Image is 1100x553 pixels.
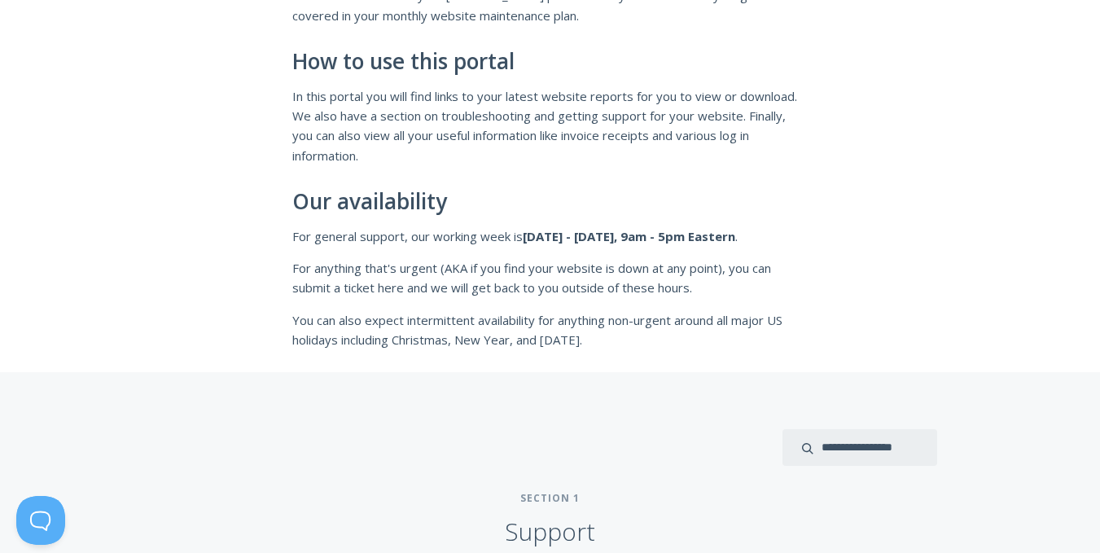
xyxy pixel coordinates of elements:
p: For anything that's urgent (AKA if you find your website is down at any point), you can submit a ... [292,258,809,298]
h2: Our availability [292,190,809,214]
iframe: Toggle Customer Support [16,496,65,545]
h2: How to use this portal [292,50,809,74]
strong: [DATE] - [DATE], 9am - 5pm Eastern [523,228,735,244]
p: In this portal you will find links to your latest website reports for you to view or download. We... [292,86,809,166]
input: search input [782,429,937,466]
p: For general support, our working week is . [292,226,809,246]
p: You can also expect intermittent availability for anything non-urgent around all major US holiday... [292,310,809,350]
